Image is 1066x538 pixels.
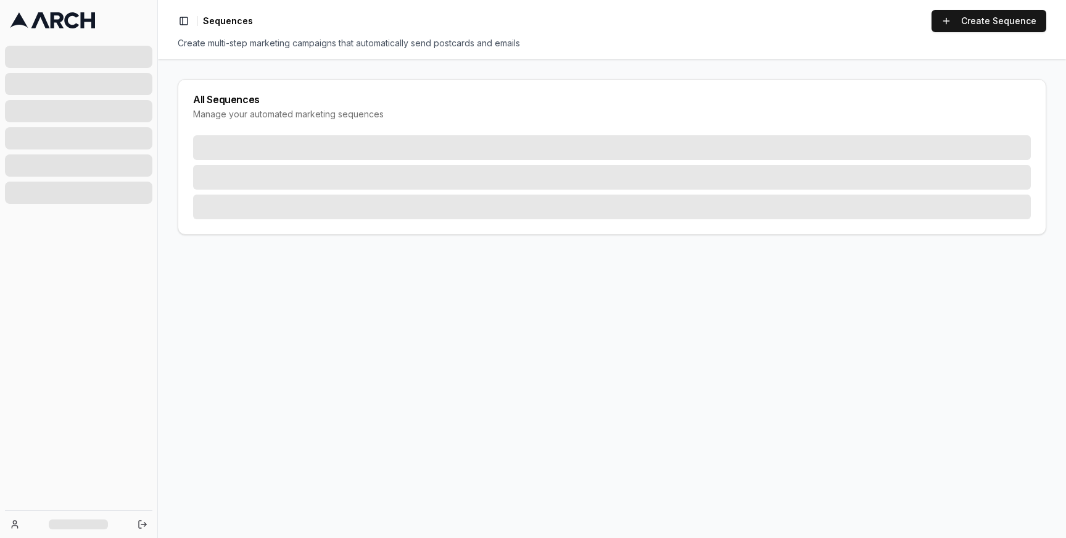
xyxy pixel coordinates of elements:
span: Sequences [203,15,253,27]
div: All Sequences [193,95,1031,104]
div: Create multi-step marketing campaigns that automatically send postcards and emails [178,37,1046,49]
nav: breadcrumb [203,15,253,27]
button: Log out [134,516,151,533]
a: Create Sequence [932,10,1046,32]
div: Manage your automated marketing sequences [193,108,1031,120]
